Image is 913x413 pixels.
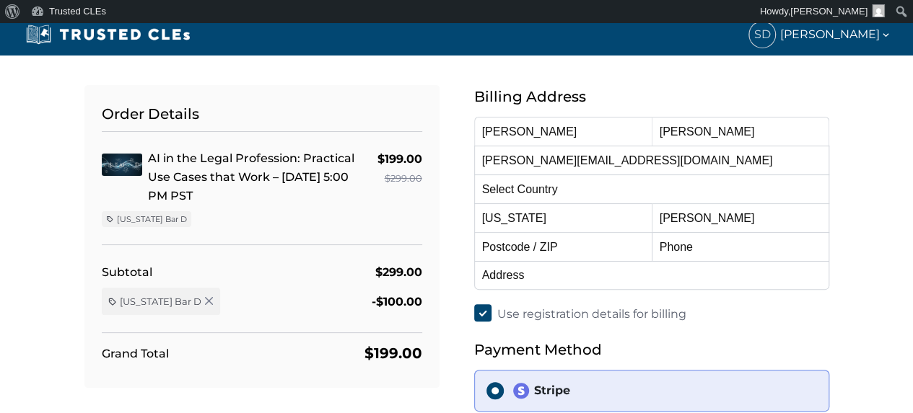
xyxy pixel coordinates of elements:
[512,382,530,399] img: stripe
[102,344,169,363] div: Grand Total
[377,149,422,169] div: $199.00
[474,146,829,174] input: Email Address
[474,261,829,290] input: Address
[377,169,422,188] div: $299.00
[22,24,194,45] img: Trusted CLEs
[474,338,829,361] h5: Payment Method
[474,232,652,261] input: Postcode / ZIP
[375,262,422,282] div: $299.00
[474,117,652,146] input: First Name
[780,25,891,44] span: [PERSON_NAME]
[497,307,686,321] span: Use registration details for billing
[749,22,775,48] span: SD
[652,117,829,146] input: Last Name
[486,382,504,399] input: stripeStripe
[102,262,152,282] div: Subtotal
[148,151,354,203] a: AI in the Legal Profession: Practical Use Cases that Work – [DATE] 5:00 PM PST
[102,102,422,132] h5: Order Details
[102,154,142,176] img: AI in the Legal Profession: Practical Use Cases that Work – 10/15 – 5:00 PM PST
[652,232,829,261] input: Phone
[790,6,868,17] span: [PERSON_NAME]
[364,342,422,365] div: $199.00
[117,213,187,225] span: [US_STATE] Bar D
[120,295,201,308] span: [US_STATE] Bar D
[474,85,829,108] h5: Billing Address
[652,203,829,232] input: City
[372,292,422,311] div: -$100.00
[512,382,817,399] div: Stripe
